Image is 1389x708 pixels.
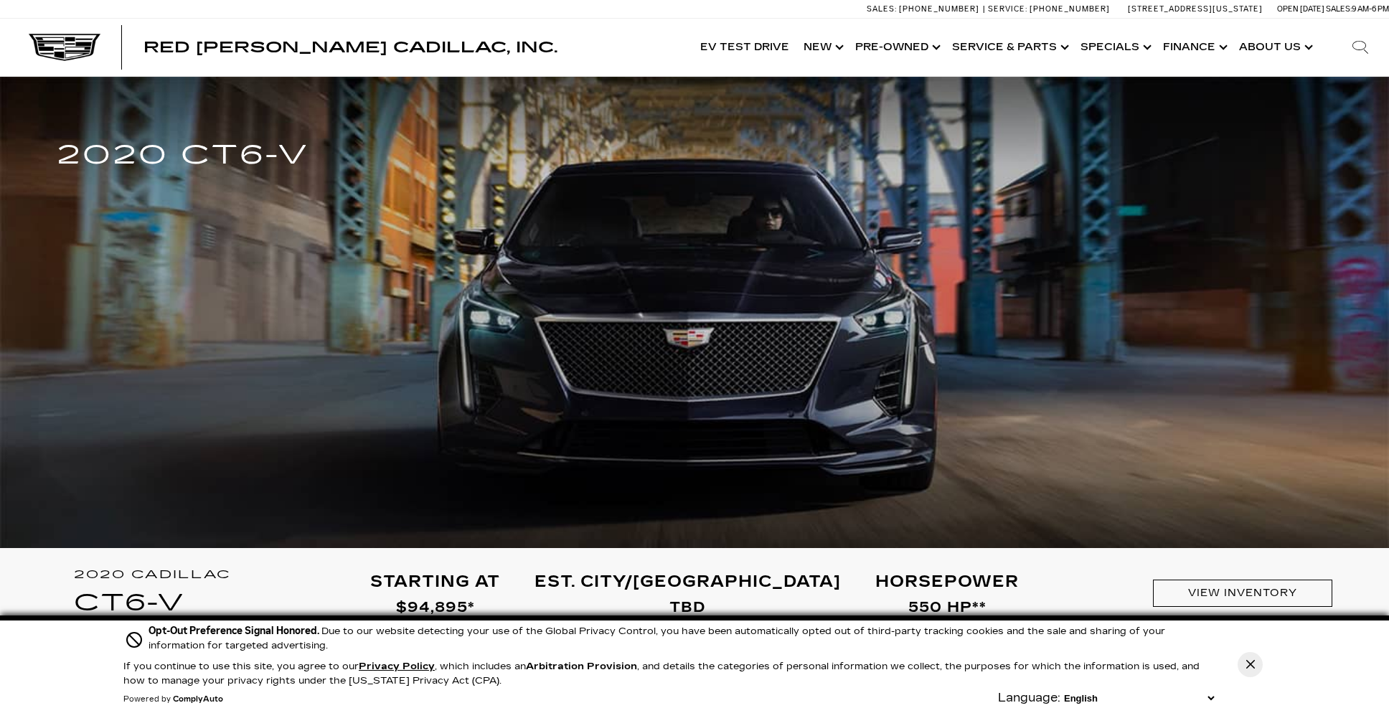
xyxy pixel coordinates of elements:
a: Specials [1073,19,1156,76]
div: Language: [998,692,1060,704]
a: Red [PERSON_NAME] Cadillac, Inc. [143,40,557,55]
span: 9 AM-6 PM [1352,4,1389,14]
select: Language Select [1060,692,1218,705]
span: [PHONE_NUMBER] [899,4,979,14]
a: [STREET_ADDRESS][US_STATE] [1128,4,1263,14]
a: Privacy Policy [359,661,435,672]
span: 2020 Cadillac [74,565,359,584]
span: Sales: [867,4,897,14]
h4: Starting At [370,569,500,620]
p: If you continue to use this site, you agree to our , which includes an , and details the categori... [123,661,1200,686]
h1: 2020 CT6-V [57,123,1378,188]
span: Opt-Out Preference Signal Honored . [149,625,321,637]
h2: CT6-V [57,565,359,622]
a: Pre-Owned [848,19,945,76]
div: Powered by [123,695,223,704]
a: Sales: [PHONE_NUMBER] [867,5,983,13]
h4: Horsepower [875,569,1019,620]
a: View Inventory [1153,580,1332,606]
strong: Arbitration Provision [526,661,637,672]
a: Service & Parts [945,19,1073,76]
span: $94,895* [370,595,500,619]
a: New [796,19,848,76]
span: Sales: [1326,4,1352,14]
span: [PHONE_NUMBER] [1030,4,1110,14]
span: Open [DATE] [1277,4,1324,14]
span: Service: [988,4,1027,14]
div: Due to our website detecting your use of the Global Privacy Control, you have been automatically ... [149,623,1218,653]
a: Service: [PHONE_NUMBER] [983,5,1113,13]
a: About Us [1232,19,1317,76]
button: Close Button [1238,652,1263,677]
a: ComplyAuto [173,695,223,704]
a: Finance [1156,19,1232,76]
span: TBD [535,595,841,619]
img: Cadillac Dark Logo with Cadillac White Text [29,34,100,61]
h4: EST. City/[GEOGRAPHIC_DATA] [535,569,841,620]
a: EV Test Drive [693,19,796,76]
span: Red [PERSON_NAME] Cadillac, Inc. [143,39,557,56]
